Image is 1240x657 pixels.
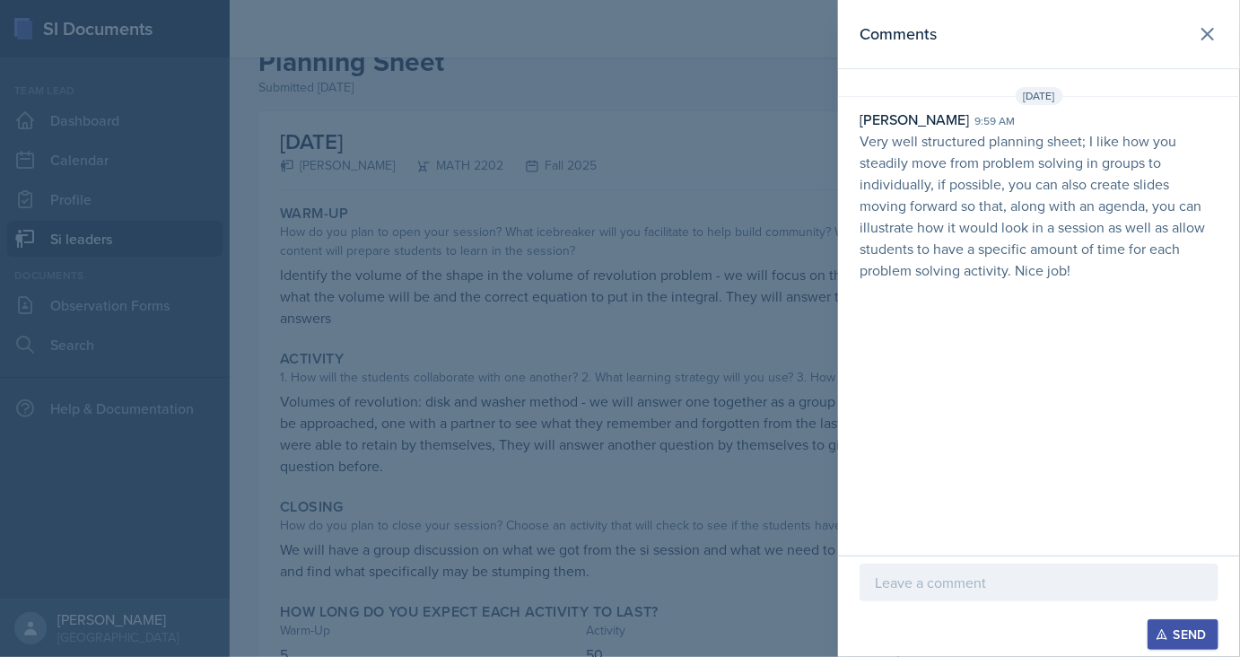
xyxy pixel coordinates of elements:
[860,22,937,47] h2: Comments
[1016,87,1063,105] span: [DATE]
[1148,619,1218,650] button: Send
[974,113,1015,129] div: 9:59 am
[860,109,969,130] div: [PERSON_NAME]
[1159,627,1207,642] div: Send
[860,130,1218,281] p: Very well structured planning sheet; I like how you steadily move from problem solving in groups ...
